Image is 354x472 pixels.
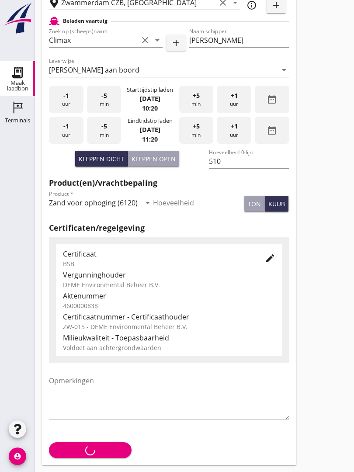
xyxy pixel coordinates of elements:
strong: 11:20 [142,135,158,143]
button: Kleppen dicht [75,151,128,167]
span: -5 [101,121,107,131]
i: arrow_drop_down [152,35,163,45]
i: date_range [267,125,277,135]
strong: [DATE] [140,94,160,103]
i: clear [140,35,150,45]
div: [PERSON_NAME] aan boord [49,66,139,74]
i: add [171,38,181,48]
div: Vergunninghouder [63,270,275,280]
div: uur [217,86,251,113]
div: BSB [63,259,251,268]
span: -5 [101,91,107,101]
input: Hoeveelheid [153,196,245,210]
div: Certificaat [63,249,251,259]
i: arrow_drop_down [279,65,289,75]
div: Eindtijdstip laden [128,117,173,125]
div: min [179,86,214,113]
h2: Beladen vaartuig [63,17,108,25]
h2: Product(en)/vrachtbepaling [49,177,289,189]
div: min [179,117,214,144]
div: Milieukwaliteit - Toepasbaarheid [63,333,275,343]
button: ton [244,196,265,212]
strong: [DATE] [140,125,160,134]
span: -1 [63,91,69,101]
span: -1 [63,121,69,131]
div: min [87,86,121,113]
span: +1 [231,91,238,101]
span: +5 [193,121,200,131]
i: account_circle [9,448,26,465]
span: +5 [193,91,200,101]
strong: 10:20 [142,104,158,112]
div: Certificaatnummer - Certificaathouder [63,312,275,322]
input: Zoek op (scheeps)naam [49,33,138,47]
div: Terminals [5,118,30,123]
div: Kleppen dicht [79,154,124,163]
button: Kleppen open [128,151,179,167]
div: uur [49,86,83,113]
div: DEME Environmental Beheer B.V. [63,280,275,289]
i: edit [265,253,275,264]
div: ZW-015 - DEME Environmental Beheer B.V. [63,322,275,331]
div: uur [49,117,83,144]
div: uur [217,117,251,144]
div: kuub [268,199,285,208]
div: Aktenummer [63,291,275,301]
span: +1 [231,121,238,131]
textarea: Opmerkingen [49,374,289,420]
div: Voldoet aan achtergrondwaarden [63,343,275,352]
input: Naam schipper [189,33,289,47]
div: min [87,117,121,144]
div: Starttijdstip laden [127,86,173,94]
button: kuub [265,196,288,212]
input: Hoeveelheid 0-lijn [209,154,289,168]
h2: Certificaten/regelgeving [49,222,289,234]
img: logo-small.a267ee39.svg [2,2,33,35]
div: Kleppen open [132,154,176,163]
i: date_range [267,94,277,104]
input: Product * [49,196,141,210]
div: ton [248,199,261,208]
div: 4600000838 [63,301,275,310]
i: arrow_drop_down [142,198,153,208]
